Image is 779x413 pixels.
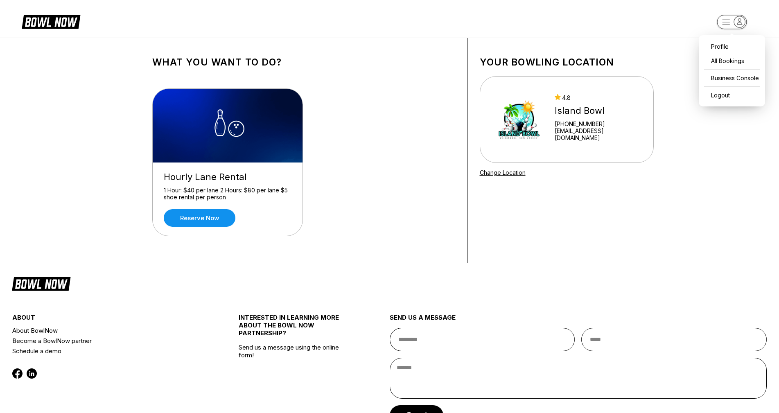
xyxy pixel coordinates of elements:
a: [EMAIL_ADDRESS][DOMAIN_NAME] [555,127,642,141]
a: Business Console [703,71,761,85]
a: All Bookings [703,54,761,68]
div: INTERESTED IN LEARNING MORE ABOUT THE BOWL NOW PARTNERSHIP? [239,314,352,343]
div: Hourly Lane Rental [164,172,291,183]
div: [PHONE_NUMBER] [555,120,642,127]
a: About BowlNow [12,325,201,336]
div: send us a message [390,314,767,328]
a: Reserve now [164,209,235,227]
img: Hourly Lane Rental [153,89,303,162]
a: Change Location [480,169,526,176]
div: 4.8 [555,94,642,101]
a: Profile [703,39,761,54]
h1: What you want to do? [152,56,455,68]
h1: Your bowling location [480,56,654,68]
button: Logout [703,88,761,102]
div: Island Bowl [555,105,642,116]
a: Become a BowlNow partner [12,336,201,346]
div: 1 Hour: $40 per lane 2 Hours: $80 per lane $5 shoe rental per person [164,187,291,201]
img: Island Bowl [491,89,548,150]
div: about [12,314,201,325]
a: Schedule a demo [12,346,201,356]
